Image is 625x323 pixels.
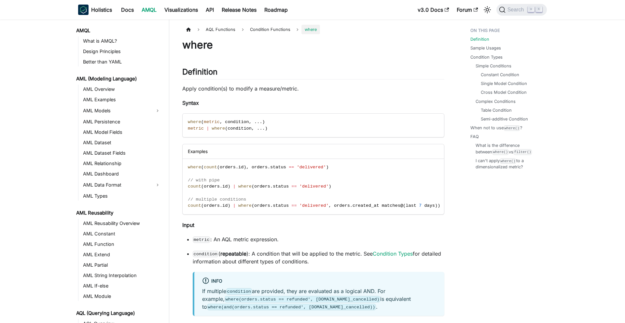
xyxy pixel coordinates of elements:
span: condition [228,126,251,131]
span: 'delivered' [297,165,326,170]
a: AML Persistence [81,117,163,126]
a: FAQ [470,133,479,140]
span: ( [217,165,220,170]
a: AML If-else [81,281,163,290]
code: where() [500,158,516,164]
nav: Breadcrumbs [182,25,444,34]
img: Holistics [78,5,89,15]
a: Cross Model Condition [481,89,527,95]
span: orders [334,203,350,208]
a: API [202,5,218,15]
span: status [273,184,289,189]
span: where [238,203,252,208]
span: ( [252,203,254,208]
a: AML (Modeling Language) [74,74,163,83]
span: ) [228,184,230,189]
span: created_at [353,203,379,208]
span: , [220,119,222,124]
span: condition [225,119,249,124]
p: If multiple are provided, they are evaluated as a logical AND. For example, is equivalent to . [202,287,437,311]
a: AML Model Fields [81,128,163,137]
a: AML Types [81,191,163,201]
button: Switch between dark and light mode (currently light mode) [482,5,493,15]
span: id [222,203,228,208]
a: Condition Types [373,250,413,257]
a: What is the difference betweenwhere()vsfilter() [476,142,540,155]
span: == [289,165,294,170]
span: == [291,203,297,208]
a: v3.0 Docs [414,5,453,15]
span: id [222,184,228,189]
code: where(orders.status == refunded', [DOMAIN_NAME]_cancelled) [225,296,380,302]
span: ( [225,126,228,131]
p: : An AQL metric expression. [193,235,444,243]
a: AML Dataset [81,138,163,147]
span: matches [382,203,400,208]
span: | [233,184,236,189]
a: AML Dataset Fields [81,148,163,158]
a: Complex Conditions [476,98,516,105]
span: where [212,126,225,131]
span: orders [254,203,270,208]
a: Docs [117,5,138,15]
a: Definition [470,36,489,42]
div: info [202,277,437,286]
a: AML Partial [81,260,163,270]
a: AML Constant [81,229,163,238]
a: AML Module [81,292,163,301]
span: ) [265,126,268,131]
a: Semi-additive Condition [481,116,528,122]
a: Design Principles [81,47,163,56]
a: AMQL [74,26,163,35]
a: AML String Interpolation [81,271,163,280]
kbd: K [536,7,542,12]
span: ( [201,184,204,189]
span: . [262,126,265,131]
p: ( ): A condition that will be applied to the metric. See for detailed information about different... [193,250,444,265]
span: status [273,203,289,208]
code: metric [193,236,210,243]
button: Expand sidebar category 'AML Data Format' [152,180,163,190]
span: 'delivered' [299,184,329,189]
span: , [249,119,252,124]
span: AQL Functions [202,25,239,34]
span: where [301,25,320,34]
a: Release Notes [218,5,260,15]
a: AML Models [81,105,152,116]
a: AML Function [81,240,163,249]
span: orders [220,165,236,170]
a: AML Reusability Overview [81,219,163,228]
span: orders [254,184,270,189]
code: condition [226,288,252,295]
strong: Syntax [182,100,199,106]
span: count [188,184,201,189]
div: Examples [183,144,444,159]
b: Holistics [91,6,112,14]
a: AML Examples [81,95,163,104]
span: . [257,126,259,131]
a: Better than YAML [81,57,163,66]
span: , [246,165,249,170]
a: AML Dashboard [81,169,163,178]
a: Sample Usages [470,45,501,51]
a: Roadmap [260,5,292,15]
span: . [220,184,222,189]
code: where() [492,149,509,155]
span: Condition Functions [247,25,294,34]
span: ( [403,203,406,208]
span: ) [435,203,437,208]
code: where(and(orders.status == refunded', [DOMAIN_NAME]_cancelled)) [207,304,376,310]
button: Expand sidebar category 'AML Models' [152,105,163,116]
a: When not to usewhere()? [470,125,522,131]
span: ) [243,165,246,170]
span: ) [326,165,328,170]
kbd: ⌘ [528,7,534,12]
span: orders [204,184,220,189]
span: status [270,165,286,170]
h1: where [182,38,444,51]
span: // with pipe [188,178,220,183]
span: . [268,165,270,170]
p: Apply condition(s) to modify a measure/metric. [182,85,444,92]
span: // multiple conditions [188,197,246,202]
span: ) [228,203,230,208]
